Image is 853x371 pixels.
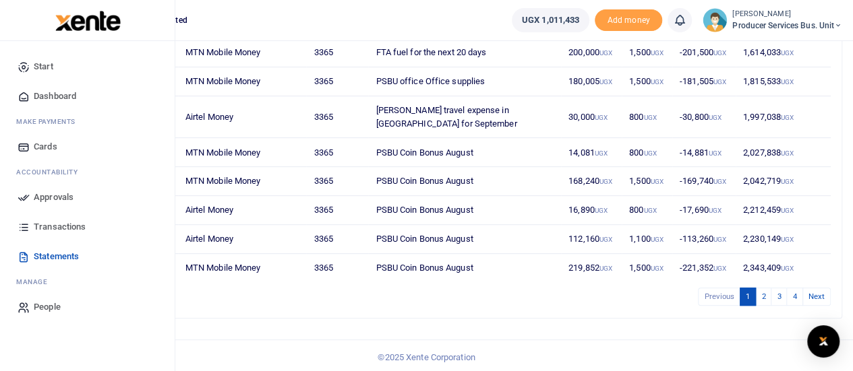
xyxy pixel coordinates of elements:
[306,38,368,67] td: 3365
[306,167,368,196] td: 3365
[802,288,831,306] a: Next
[506,8,595,32] li: Wallet ballance
[306,225,368,254] td: 3365
[672,38,736,67] td: -201,500
[561,167,622,196] td: 168,240
[368,167,561,196] td: PSBU Coin Bonus August
[732,20,842,32] span: Producer Services Bus. Unit
[622,196,672,225] td: 800
[34,250,79,263] span: Statements
[34,140,57,154] span: Cards
[34,220,86,234] span: Transactions
[11,111,164,132] li: M
[306,254,368,282] td: 3365
[781,78,794,86] small: UGX
[23,116,76,127] span: ake Payments
[561,225,622,254] td: 112,160
[561,196,622,225] td: 16,890
[622,96,672,138] td: 800
[561,96,622,138] td: 30,000
[595,14,662,24] a: Add money
[622,38,672,67] td: 1,500
[703,8,727,32] img: profile-user
[368,254,561,282] td: PSBU Coin Bonus August
[11,81,164,111] a: Dashboard
[599,78,612,86] small: UGX
[781,178,794,185] small: UGX
[55,11,121,31] img: logo-large
[306,196,368,225] td: 3365
[561,38,622,67] td: 200,000
[599,49,612,57] small: UGX
[368,138,561,167] td: PSBU Coin Bonus August
[11,132,164,162] a: Cards
[622,225,672,254] td: 1,100
[713,178,726,185] small: UGX
[781,114,794,121] small: UGX
[561,138,622,167] td: 14,081
[650,178,663,185] small: UGX
[54,15,121,25] a: logo-small logo-large logo-large
[672,67,736,96] td: -181,505
[178,225,307,254] td: Airtel Money
[622,138,672,167] td: 800
[178,96,307,138] td: Airtel Money
[11,162,164,182] li: Ac
[11,52,164,81] a: Start
[781,149,794,157] small: UGX
[732,9,842,20] small: [PERSON_NAME]
[561,67,622,96] td: 180,005
[709,207,722,214] small: UGX
[643,114,656,121] small: UGX
[713,78,726,86] small: UGX
[11,292,164,322] a: People
[622,254,672,282] td: 1,500
[368,196,561,225] td: PSBU Coin Bonus August
[713,265,726,272] small: UGX
[512,8,589,32] a: UGX 1,011,433
[736,138,831,167] td: 2,027,838
[713,49,726,57] small: UGX
[368,67,561,96] td: PSBU office Office supplies
[178,138,307,167] td: MTN Mobile Money
[34,300,61,314] span: People
[26,167,78,177] span: countability
[599,236,612,243] small: UGX
[643,207,656,214] small: UGX
[781,207,794,214] small: UGX
[736,38,831,67] td: 1,614,033
[595,149,608,157] small: UGX
[736,96,831,138] td: 1,997,038
[736,196,831,225] td: 2,212,459
[736,254,831,282] td: 2,343,409
[34,90,76,103] span: Dashboard
[306,138,368,167] td: 3365
[11,242,164,271] a: Statements
[709,114,722,121] small: UGX
[672,138,736,167] td: -14,881
[368,225,561,254] td: PSBU Coin Bonus August
[11,271,164,292] li: M
[672,96,736,138] td: -30,800
[650,236,663,243] small: UGX
[595,114,608,121] small: UGX
[595,9,662,32] li: Toup your wallet
[178,38,307,67] td: MTN Mobile Money
[23,277,48,287] span: anage
[786,288,802,306] a: 4
[736,225,831,254] td: 2,230,149
[561,254,622,282] td: 219,852
[781,265,794,272] small: UGX
[736,67,831,96] td: 1,815,533
[34,60,53,73] span: Start
[63,286,378,307] div: Showing 1 to 10 of 39 entries
[703,8,842,32] a: profile-user [PERSON_NAME] Producer Services Bus. Unit
[11,182,164,212] a: Approvals
[709,149,722,157] small: UGX
[713,236,726,243] small: UGX
[622,67,672,96] td: 1,500
[11,212,164,242] a: Transactions
[672,225,736,254] td: -113,260
[736,167,831,196] td: 2,042,719
[643,149,656,157] small: UGX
